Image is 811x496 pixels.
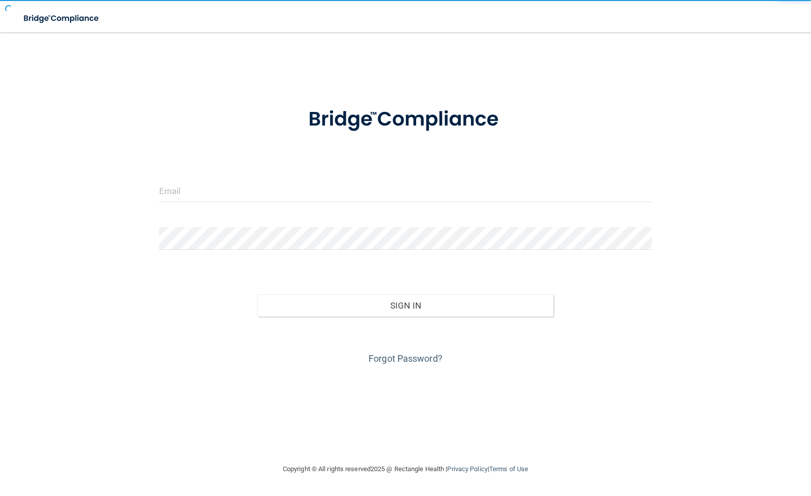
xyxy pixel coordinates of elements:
[159,179,652,202] input: Email
[447,465,487,473] a: Privacy Policy
[287,93,524,146] img: bridge_compliance_login_screen.278c3ca4.svg
[15,8,108,29] img: bridge_compliance_login_screen.278c3ca4.svg
[489,465,528,473] a: Terms of Use
[368,353,443,364] a: Forgot Password?
[220,453,591,485] div: Copyright © All rights reserved 2025 @ Rectangle Health | |
[257,294,554,317] button: Sign In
